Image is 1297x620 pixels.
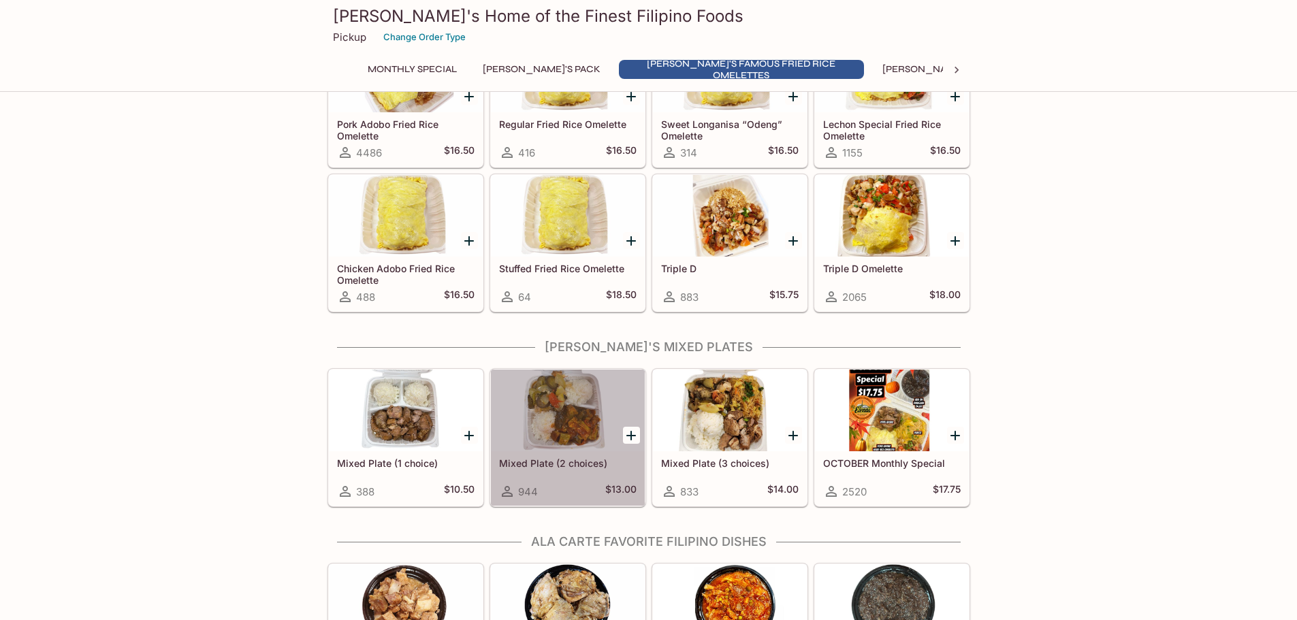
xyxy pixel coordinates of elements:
[652,174,807,312] a: Triple D883$15.75
[491,175,645,257] div: Stuffed Fried Rice Omelette
[499,457,637,469] h5: Mixed Plate (2 choices)
[823,263,961,274] h5: Triple D Omelette
[623,88,640,105] button: Add Regular Fried Rice Omelette
[623,232,640,249] button: Add Stuffed Fried Rice Omelette
[619,60,864,79] button: [PERSON_NAME]'s Famous Fried Rice Omelettes
[356,485,374,498] span: 388
[329,31,483,112] div: Pork Adobo Fried Rice Omelette
[518,291,531,304] span: 64
[337,457,475,469] h5: Mixed Plate (1 choice)
[333,5,965,27] h3: [PERSON_NAME]'s Home of the Finest Filipino Foods
[490,174,645,312] a: Stuffed Fried Rice Omelette64$18.50
[767,483,799,500] h5: $14.00
[823,457,961,469] h5: OCTOBER Monthly Special
[461,88,478,105] button: Add Pork Adobo Fried Rice Omelette
[490,369,645,506] a: Mixed Plate (2 choices)944$13.00
[333,31,366,44] p: Pickup
[785,88,802,105] button: Add Sweet Longanisa “Odeng” Omelette
[337,118,475,141] h5: Pork Adobo Fried Rice Omelette
[327,534,970,549] h4: Ala Carte Favorite Filipino Dishes
[661,118,799,141] h5: Sweet Longanisa “Odeng” Omelette
[815,370,969,451] div: OCTOBER Monthly Special
[490,30,645,167] a: Regular Fried Rice Omelette416$16.50
[461,232,478,249] button: Add Chicken Adobo Fried Rice Omelette
[329,370,483,451] div: Mixed Plate (1 choice)
[814,30,970,167] a: Lechon Special Fried Rice Omelette1155$16.50
[499,263,637,274] h5: Stuffed Fried Rice Omelette
[605,483,637,500] h5: $13.00
[947,88,964,105] button: Add Lechon Special Fried Rice Omelette
[947,427,964,444] button: Add OCTOBER Monthly Special
[461,427,478,444] button: Add Mixed Plate (1 choice)
[653,31,807,112] div: Sweet Longanisa “Odeng” Omelette
[491,370,645,451] div: Mixed Plate (2 choices)
[768,144,799,161] h5: $16.50
[328,174,483,312] a: Chicken Adobo Fried Rice Omelette488$16.50
[814,174,970,312] a: Triple D Omelette2065$18.00
[929,289,961,305] h5: $18.00
[623,427,640,444] button: Add Mixed Plate (2 choices)
[930,144,961,161] h5: $16.50
[606,144,637,161] h5: $16.50
[377,27,472,48] button: Change Order Type
[815,175,969,257] div: Triple D Omelette
[842,146,863,159] span: 1155
[360,60,464,79] button: Monthly Special
[491,31,645,112] div: Regular Fried Rice Omelette
[785,427,802,444] button: Add Mixed Plate (3 choices)
[814,369,970,506] a: OCTOBER Monthly Special2520$17.75
[652,30,807,167] a: Sweet Longanisa “Odeng” Omelette314$16.50
[356,146,382,159] span: 4486
[475,60,608,79] button: [PERSON_NAME]'s Pack
[329,175,483,257] div: Chicken Adobo Fried Rice Omelette
[606,289,637,305] h5: $18.50
[680,146,697,159] span: 314
[328,30,483,167] a: Pork Adobo Fried Rice Omelette4486$16.50
[444,289,475,305] h5: $16.50
[680,485,699,498] span: 833
[444,483,475,500] h5: $10.50
[842,485,867,498] span: 2520
[337,263,475,285] h5: Chicken Adobo Fried Rice Omelette
[661,457,799,469] h5: Mixed Plate (3 choices)
[769,289,799,305] h5: $15.75
[661,263,799,274] h5: Triple D
[499,118,637,130] h5: Regular Fried Rice Omelette
[518,485,538,498] span: 944
[652,369,807,506] a: Mixed Plate (3 choices)833$14.00
[823,118,961,141] h5: Lechon Special Fried Rice Omelette
[875,60,1048,79] button: [PERSON_NAME]'s Mixed Plates
[444,144,475,161] h5: $16.50
[653,175,807,257] div: Triple D
[328,369,483,506] a: Mixed Plate (1 choice)388$10.50
[356,291,375,304] span: 488
[815,31,969,112] div: Lechon Special Fried Rice Omelette
[653,370,807,451] div: Mixed Plate (3 choices)
[947,232,964,249] button: Add Triple D Omelette
[518,146,535,159] span: 416
[327,340,970,355] h4: [PERSON_NAME]'s Mixed Plates
[842,291,867,304] span: 2065
[785,232,802,249] button: Add Triple D
[933,483,961,500] h5: $17.75
[680,291,699,304] span: 883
